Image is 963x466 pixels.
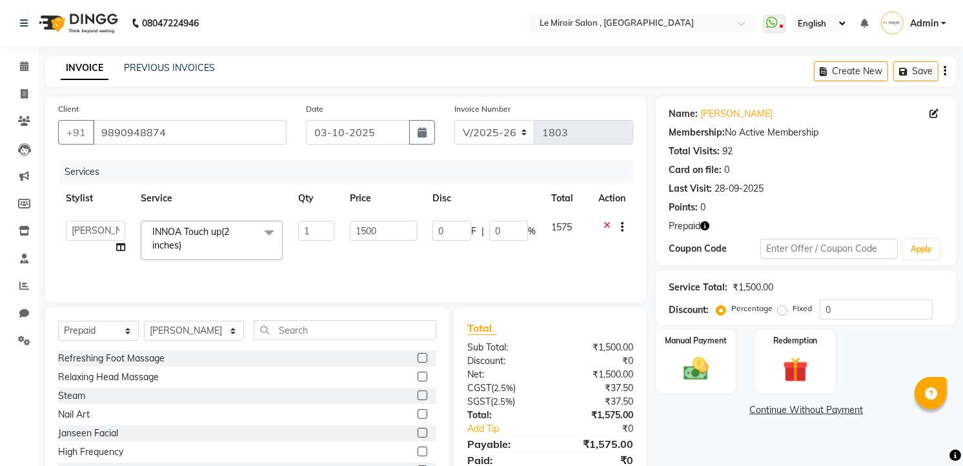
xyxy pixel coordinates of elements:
[773,335,818,347] label: Redemption
[669,126,944,139] div: No Active Membership
[591,184,633,213] th: Action
[458,436,551,452] div: Payable:
[58,389,85,403] div: Steam
[59,160,643,184] div: Services
[342,184,424,213] th: Price
[152,226,229,251] span: INNOA Touch up(2 inches)
[551,395,644,409] div: ₹37.50
[910,17,938,30] span: Admin
[93,120,287,145] input: Search by Name/Mobile/Email/Code
[881,12,904,34] img: Admin
[669,201,698,214] div: Points:
[454,103,511,115] label: Invoice Number
[551,381,644,395] div: ₹37.50
[58,103,79,115] label: Client
[425,184,543,213] th: Disc
[181,239,187,251] a: x
[551,436,644,452] div: ₹1,575.00
[669,242,760,256] div: Coupon Code
[458,395,551,409] div: ( )
[715,182,764,196] div: 28-09-2025
[775,354,816,385] img: _gift.svg
[306,103,323,115] label: Date
[669,281,727,294] div: Service Total:
[566,422,644,436] div: ₹0
[58,120,94,145] button: +91
[551,368,644,381] div: ₹1,500.00
[58,427,118,440] div: Janseen Facial
[467,321,497,335] span: Total
[722,145,733,158] div: 92
[893,61,938,81] button: Save
[58,184,133,213] th: Stylist
[700,201,705,214] div: 0
[551,409,644,422] div: ₹1,575.00
[528,225,536,238] span: %
[669,163,722,177] div: Card on file:
[665,335,727,347] label: Manual Payment
[814,61,888,81] button: Create New
[669,107,698,121] div: Name:
[733,281,773,294] div: ₹1,500.00
[658,403,954,417] a: Continue Without Payment
[290,184,343,213] th: Qty
[760,239,898,259] input: Enter Offer / Coupon Code
[458,422,566,436] a: Add Tip
[58,370,159,384] div: Relaxing Head Massage
[142,5,199,41] b: 08047224946
[467,382,491,394] span: CGST
[482,225,484,238] span: |
[254,320,436,340] input: Search
[669,126,725,139] div: Membership:
[458,381,551,395] div: ( )
[700,107,773,121] a: [PERSON_NAME]
[58,352,165,365] div: Refreshing Foot Massage
[724,163,729,177] div: 0
[669,145,720,158] div: Total Visits:
[133,184,290,213] th: Service
[61,57,108,80] a: INVOICE
[458,368,551,381] div: Net:
[471,225,476,238] span: F
[543,184,591,213] th: Total
[494,383,513,393] span: 2.5%
[793,303,812,314] label: Fixed
[731,303,773,314] label: Percentage
[467,396,491,407] span: SGST
[676,354,716,383] img: _cash.svg
[458,354,551,368] div: Discount:
[669,219,700,233] span: Prepaid
[33,5,121,41] img: logo
[669,182,712,196] div: Last Visit:
[458,409,551,422] div: Total:
[58,408,90,421] div: Nail Art
[124,62,215,74] a: PREVIOUS INVOICES
[493,396,512,407] span: 2.5%
[58,445,123,459] div: High Frequency
[551,221,572,233] span: 1575
[669,303,709,317] div: Discount:
[458,341,551,354] div: Sub Total:
[551,341,644,354] div: ₹1,500.00
[903,239,940,259] button: Apply
[551,354,644,368] div: ₹0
